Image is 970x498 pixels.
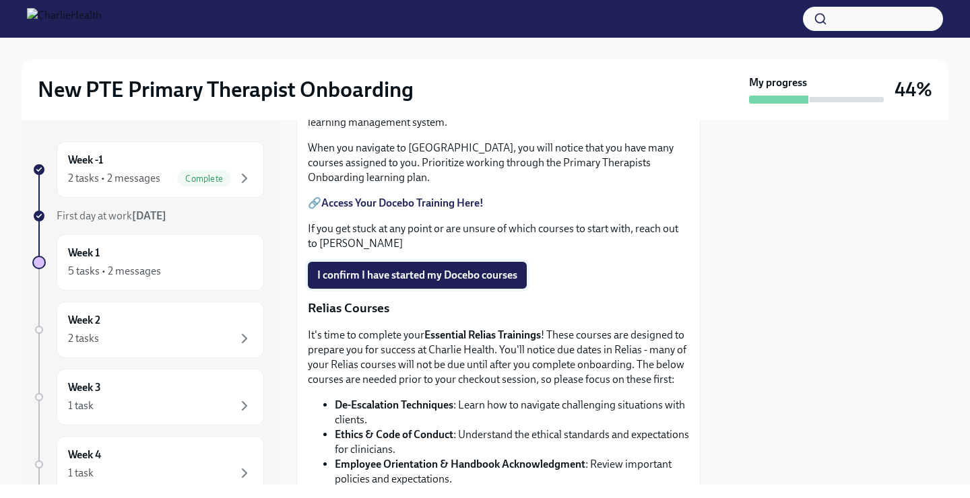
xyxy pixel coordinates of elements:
a: Week 22 tasks [32,301,264,358]
p: 🔗 [308,196,689,211]
a: Week 41 task [32,436,264,493]
a: Week -12 tasks • 2 messagesComplete [32,141,264,198]
span: I confirm I have started my Docebo courses [317,269,517,282]
div: 1 task [68,466,94,481]
h6: Week 4 [68,448,101,462]
a: First day at work[DATE] [32,209,264,223]
h6: Week 3 [68,380,101,395]
a: Week 31 task [32,369,264,425]
span: Complete [177,174,231,184]
img: CharlieHealth [27,8,102,30]
h6: Week 1 [68,246,100,260]
strong: [DATE] [132,209,166,222]
strong: Employee Orientation & Handbook Acknowledgment [335,458,585,470]
h3: 44% [895,77,932,102]
h6: Week -1 [68,153,103,168]
p: It's time to complete your ! These courses are designed to prepare you for success at Charlie Hea... [308,328,689,387]
p: If you get stuck at any point or are unsure of which courses to start with, reach out to [PERSON_... [308,221,689,251]
p: Relias Courses [308,299,689,317]
p: When you navigate to [GEOGRAPHIC_DATA], you will notice that you have many courses assigned to yo... [308,141,689,185]
li: : Review important policies and expectations. [335,457,689,487]
strong: Essential Relias Trainings [424,328,541,341]
strong: Ethics & Code of Conduct [335,428,453,441]
strong: De-Escalation Techniques [335,398,453,411]
h2: New PTE Primary Therapist Onboarding [38,76,414,103]
strong: My progress [749,75,807,90]
span: First day at work [57,209,166,222]
div: 2 tasks • 2 messages [68,171,160,186]
div: 2 tasks [68,331,99,346]
h6: Week 2 [68,313,100,328]
button: I confirm I have started my Docebo courses [308,262,527,289]
li: : Understand the ethical standards and expectations for clinicians. [335,427,689,457]
a: Access Your Docebo Training Here! [321,197,484,209]
div: 1 task [68,398,94,413]
li: : Learn how to navigate challenging situations with clients. [335,398,689,427]
div: 5 tasks • 2 messages [68,264,161,279]
a: Week 15 tasks • 2 messages [32,234,264,291]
